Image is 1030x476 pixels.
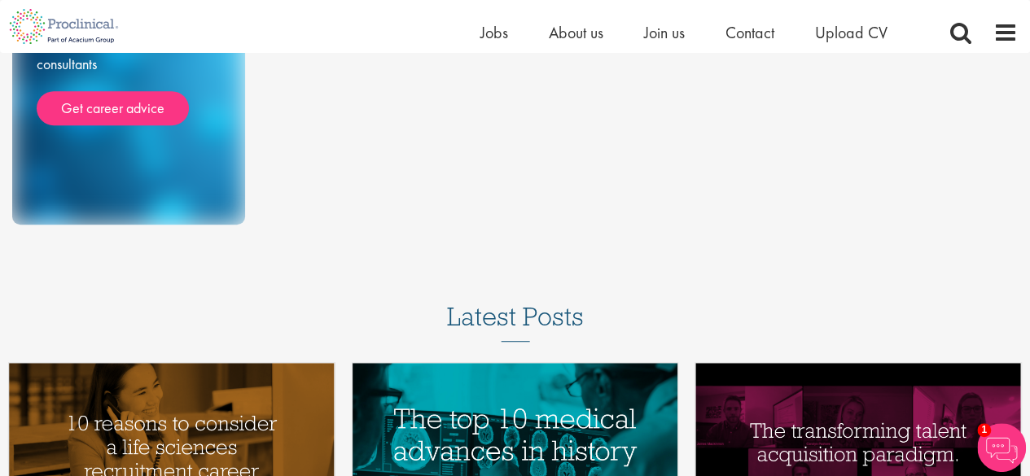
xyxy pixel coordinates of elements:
span: 1 [977,423,991,437]
a: Join us [644,22,685,43]
a: Upload CV [815,22,888,43]
h3: Latest Posts [447,303,584,342]
div: From CV and interview tips to career guidance from our expert consultants [37,12,221,125]
a: Jobs [480,22,508,43]
img: Chatbot [977,423,1026,472]
a: About us [549,22,603,43]
a: Contact [725,22,774,43]
a: Get career advice [37,91,189,125]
